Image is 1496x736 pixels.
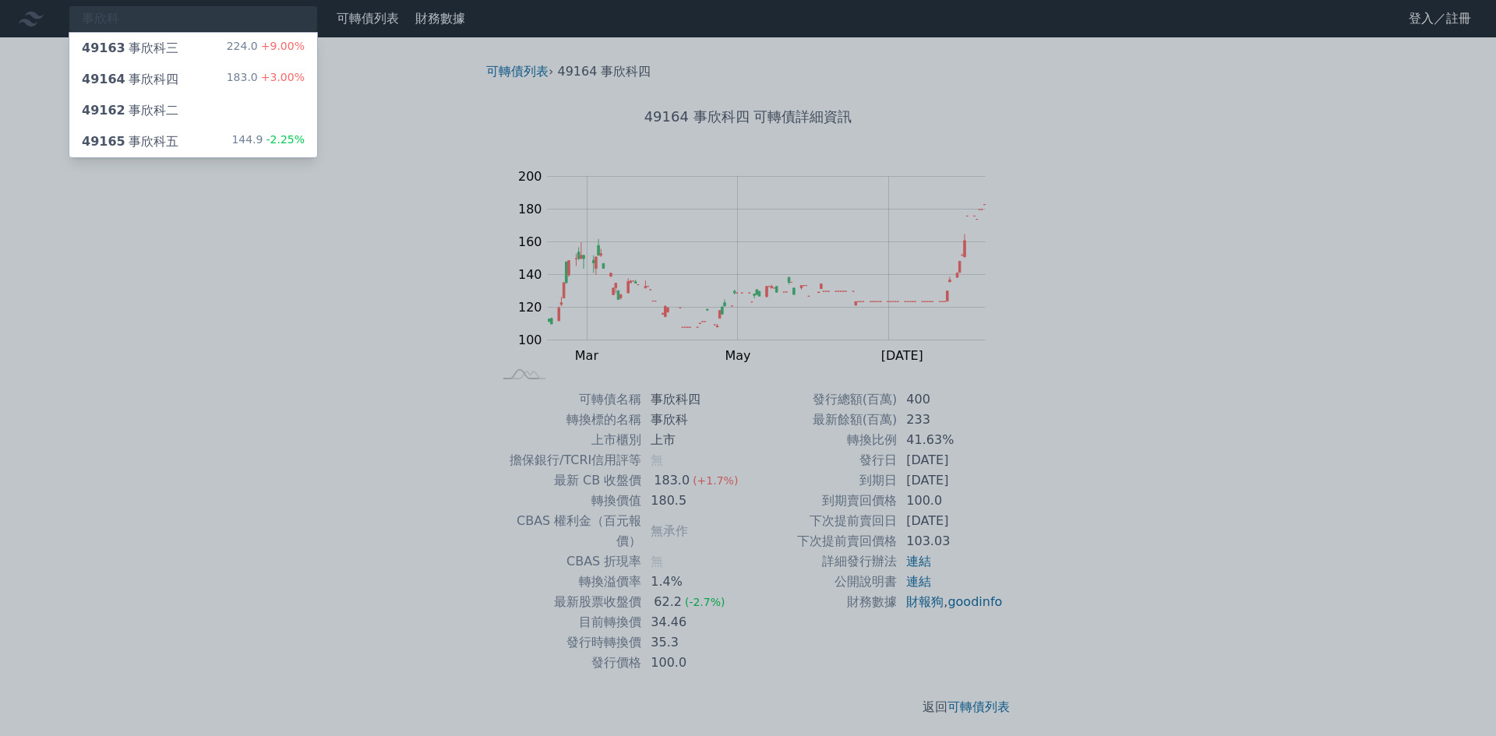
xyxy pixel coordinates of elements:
[1418,661,1496,736] iframe: Chat Widget
[227,39,305,58] div: 224.0
[82,134,125,149] span: 49165
[258,71,305,83] span: +3.00%
[227,70,305,89] div: 183.0
[82,70,178,89] div: 事欣科四
[258,40,305,52] span: +9.00%
[231,132,305,151] div: 144.9
[69,33,317,64] a: 49163事欣科三 224.0+9.00%
[82,39,178,58] div: 事欣科三
[82,132,178,151] div: 事欣科五
[82,72,125,86] span: 49164
[69,126,317,157] a: 49165事欣科五 144.9-2.25%
[69,95,317,126] a: 49162事欣科二
[263,133,305,146] span: -2.25%
[69,64,317,95] a: 49164事欣科四 183.0+3.00%
[1418,661,1496,736] div: 聊天小工具
[82,103,125,118] span: 49162
[82,101,178,120] div: 事欣科二
[82,40,125,55] span: 49163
